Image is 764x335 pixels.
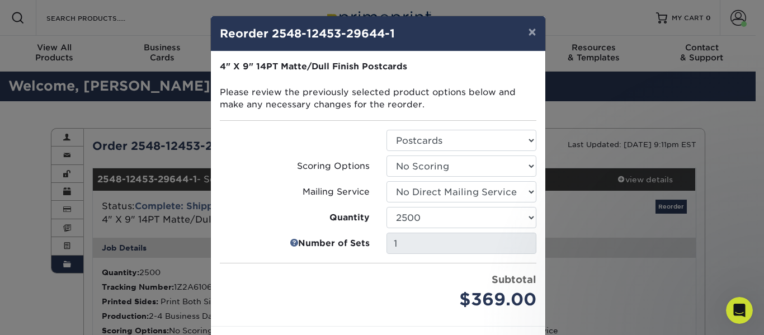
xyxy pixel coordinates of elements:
[519,16,545,48] button: ×
[726,297,753,324] iframe: Intercom live chat
[386,287,536,313] div: $369.00
[298,237,370,250] strong: Number of Sets
[492,273,536,285] strong: Subtotal
[220,160,370,173] label: Scoring Options
[329,211,370,224] strong: Quantity
[220,61,407,72] strong: 4" X 9" 14PT Matte/Dull Finish Postcards
[220,25,536,42] h4: Reorder 2548-12453-29644-1
[220,60,536,111] p: Please review the previously selected product options below and make any necessary changes for th...
[220,186,370,199] label: Mailing Service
